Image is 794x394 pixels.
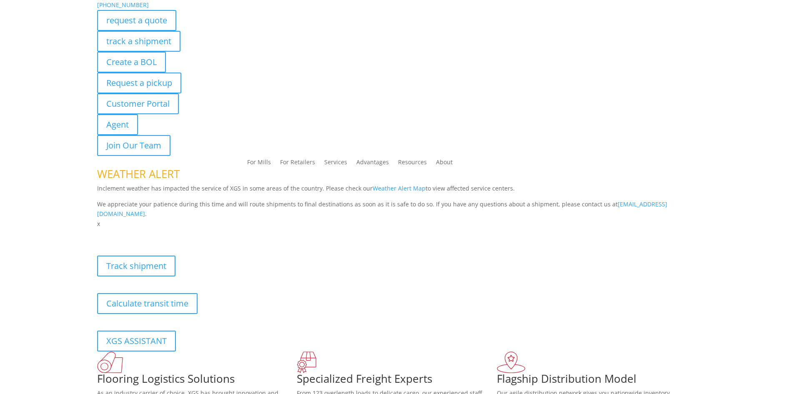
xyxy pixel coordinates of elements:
h1: Specialized Freight Experts [297,373,497,388]
p: Inclement weather has impacted the service of XGS in some areas of the country. Please check our ... [97,183,697,199]
a: For Retailers [280,159,315,168]
a: Resources [398,159,427,168]
a: Track shipment [97,256,175,276]
a: Advantages [356,159,389,168]
a: Request a pickup [97,73,181,93]
a: Calculate transit time [97,293,198,314]
a: Services [324,159,347,168]
p: We appreciate your patience during this time and will route shipments to final destinations as so... [97,199,697,219]
a: request a quote [97,10,176,31]
img: xgs-icon-flagship-distribution-model-red [497,351,526,373]
p: x [97,219,697,229]
a: For Mills [247,159,271,168]
a: About [436,159,453,168]
a: Join Our Team [97,135,170,156]
b: Visibility, transparency, and control for your entire supply chain. [97,230,283,238]
img: xgs-icon-focused-on-flooring-red [297,351,316,373]
a: track a shipment [97,31,180,52]
h1: Flagship Distribution Model [497,373,697,388]
a: XGS ASSISTANT [97,331,176,351]
a: Create a BOL [97,52,166,73]
h1: Flooring Logistics Solutions [97,373,297,388]
a: [PHONE_NUMBER] [97,1,149,9]
a: Agent [97,114,138,135]
img: xgs-icon-total-supply-chain-intelligence-red [97,351,123,373]
a: Customer Portal [97,93,179,114]
span: WEATHER ALERT [97,166,180,181]
a: Weather Alert Map [373,184,426,192]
